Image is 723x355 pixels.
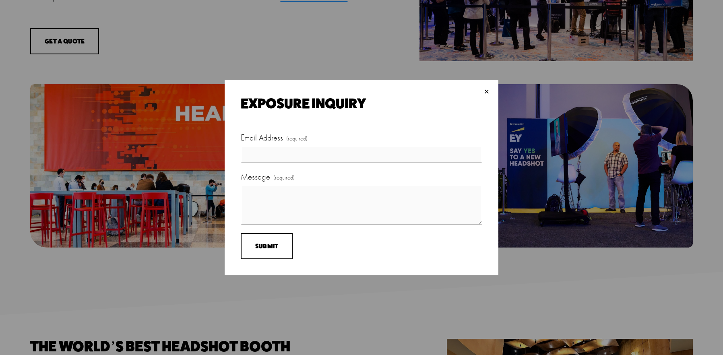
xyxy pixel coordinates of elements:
[482,87,491,96] div: Close
[241,233,293,259] button: SubmitSubmit
[273,174,295,182] span: (required)
[241,171,270,183] span: Message
[255,242,279,250] span: Submit
[241,96,473,110] div: Exposure Inquiry
[286,135,308,143] span: (required)
[241,132,283,144] span: Email Address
